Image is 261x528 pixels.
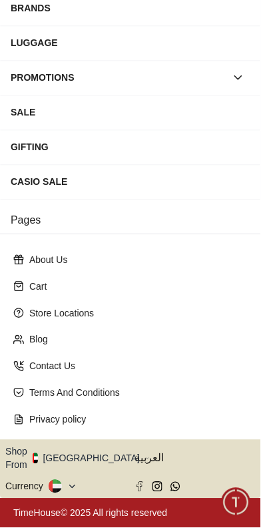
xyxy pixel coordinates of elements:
p: Terms And Conditions [29,386,242,400]
div: Currency [5,480,49,493]
div: LUGGAGE [11,31,250,55]
p: Blog [29,333,242,346]
img: United Arab Emirates [33,453,38,464]
div: GIFTING [11,135,250,159]
a: Instagram [152,482,162,492]
div: SALE [11,100,250,124]
a: Facebook [134,482,144,492]
div: PROMOTIONS [11,65,226,89]
button: Shop From[GEOGRAPHIC_DATA] [5,445,150,472]
p: Privacy policy [29,413,242,427]
p: Cart [29,280,242,293]
a: Whatsapp [170,482,180,492]
span: العربية [134,451,256,467]
a: TimeHouse© 2025 All rights reserved [13,508,168,519]
div: CASIO SALE [11,170,250,194]
p: Contact Us [29,360,242,373]
button: العربية [134,445,256,472]
p: About Us [29,253,242,266]
div: Chat Widget [222,489,251,518]
p: Store Locations [29,306,242,320]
